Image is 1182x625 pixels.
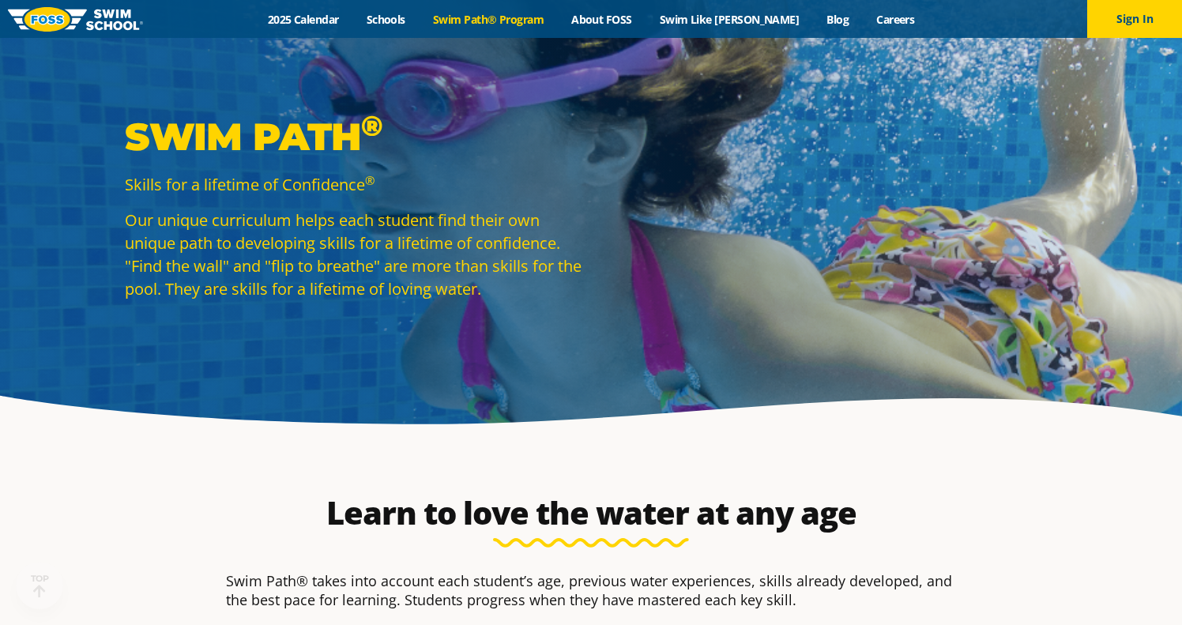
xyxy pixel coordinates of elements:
img: FOSS Swim School Logo [8,7,143,32]
p: Swim Path [125,113,583,160]
a: Careers [863,12,928,27]
a: Schools [352,12,419,27]
a: Swim Like [PERSON_NAME] [646,12,813,27]
a: 2025 Calendar [254,12,352,27]
sup: ® [361,108,382,143]
a: Blog [813,12,863,27]
a: About FOSS [558,12,646,27]
a: Swim Path® Program [419,12,557,27]
p: Skills for a lifetime of Confidence [125,173,583,196]
p: Our unique curriculum helps each student find their own unique path to developing skills for a li... [125,209,583,300]
h2: Learn to love the water at any age [218,494,964,532]
div: TOP [31,574,49,598]
sup: ® [365,172,375,188]
p: Swim Path® takes into account each student’s age, previous water experiences, skills already deve... [226,571,956,609]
